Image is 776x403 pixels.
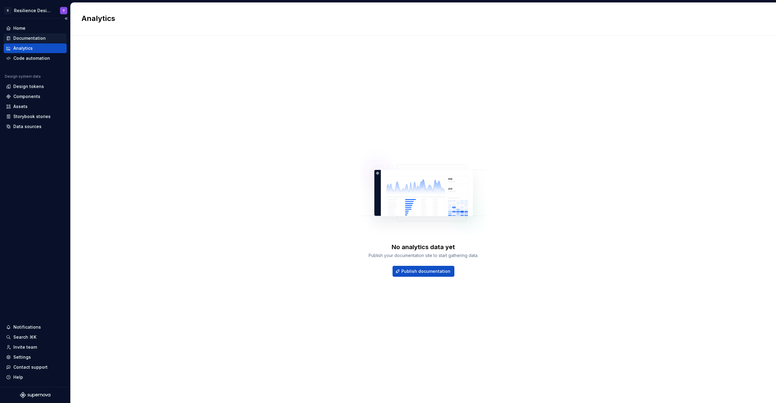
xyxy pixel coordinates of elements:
[4,372,67,382] button: Help
[13,344,37,350] div: Invite team
[13,45,33,51] div: Analytics
[4,102,67,111] a: Assets
[13,364,48,370] div: Contact support
[13,55,50,61] div: Code automation
[4,112,67,121] a: Storybook stories
[4,43,67,53] a: Analytics
[82,14,758,23] h2: Analytics
[13,83,44,90] div: Design tokens
[13,374,23,380] div: Help
[14,8,53,14] div: Resilience Design System
[63,8,65,13] div: Y
[369,252,478,259] div: Publish your documentation site to start gathering data.
[4,82,67,91] a: Design tokens
[1,4,69,17] button: RResilience Design SystemY
[13,93,40,100] div: Components
[13,113,51,120] div: Storybook stories
[401,268,450,274] span: Publish documentation
[4,92,67,101] a: Components
[13,354,31,360] div: Settings
[393,266,454,277] button: Publish documentation
[4,53,67,63] a: Code automation
[13,103,28,110] div: Assets
[4,33,67,43] a: Documentation
[4,122,67,131] a: Data sources
[62,14,70,23] button: Collapse sidebar
[13,324,41,330] div: Notifications
[13,35,46,41] div: Documentation
[20,392,50,398] svg: Supernova Logo
[13,25,25,31] div: Home
[4,362,67,372] button: Contact support
[4,23,67,33] a: Home
[13,334,36,340] div: Search ⌘K
[392,243,455,251] div: No analytics data yet
[4,342,67,352] a: Invite team
[4,7,12,14] div: R
[13,124,42,130] div: Data sources
[4,332,67,342] button: Search ⌘K
[5,74,41,79] div: Design system data
[4,322,67,332] button: Notifications
[4,352,67,362] a: Settings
